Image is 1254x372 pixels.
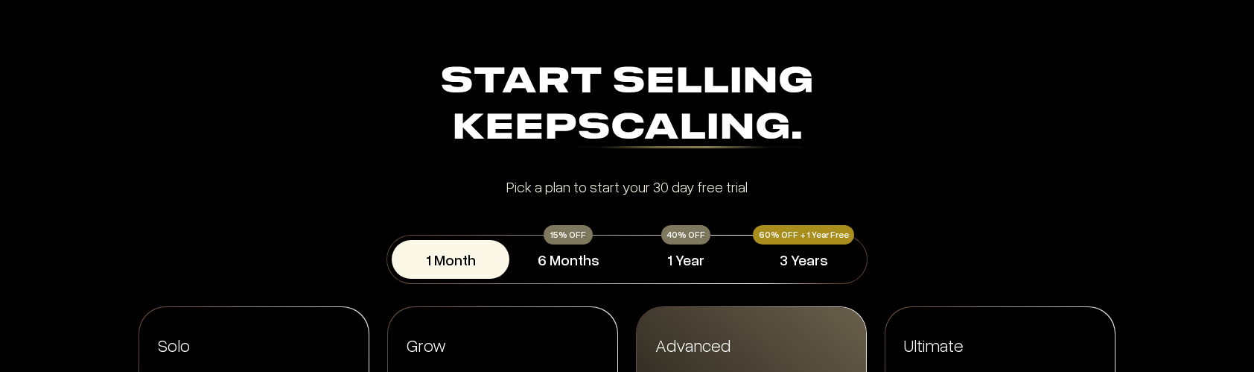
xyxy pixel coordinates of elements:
[509,240,627,279] button: 6 Months
[158,334,190,356] span: Solo
[407,334,446,356] span: Grow
[627,240,745,279] button: 1 Year
[745,240,862,279] button: 3 Years
[392,240,509,279] button: 1 Month
[144,179,1110,194] div: Pick a plan to start your 30 day free trial
[577,111,803,148] div: Scaling.
[655,333,731,356] span: Advanced
[544,225,593,245] div: 15% OFF
[144,60,1110,152] div: Start Selling
[753,225,854,245] div: 60% OFF + 1 Year Free
[661,225,710,245] div: 40% OFF
[144,106,1110,152] div: Keep
[904,333,964,356] span: Ultimate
